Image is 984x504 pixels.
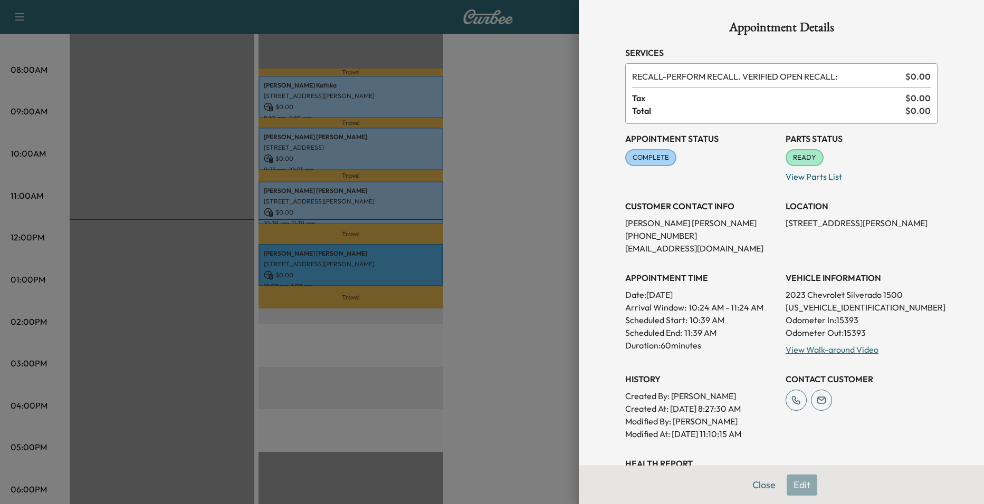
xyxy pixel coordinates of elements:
h3: CUSTOMER CONTACT INFO [625,200,777,212]
p: Odometer Out: 15393 [786,326,938,339]
p: Created By : [PERSON_NAME] [625,390,777,402]
p: Odometer In: 15393 [786,314,938,326]
h3: CONTACT CUSTOMER [786,373,938,385]
a: View Walk-around Video [786,344,878,355]
p: Scheduled Start: [625,314,687,326]
h1: Appointment Details [625,21,938,38]
h3: Parts Status [786,132,938,145]
p: [US_VEHICLE_IDENTIFICATION_NUMBER] [786,301,938,314]
span: PERFORM RECALL. VERIFIED OPEN RECALL: [632,70,901,83]
p: 11:39 AM [684,326,716,339]
h3: Health Report [625,457,938,470]
span: $ 0.00 [905,70,931,83]
h3: History [625,373,777,385]
h3: LOCATION [786,200,938,212]
p: Created At : [DATE] 8:27:30 AM [625,402,777,415]
h3: VEHICLE INFORMATION [786,272,938,284]
p: Arrival Window: [625,301,777,314]
p: 2023 Chevrolet Silverado 1500 [786,288,938,301]
p: [EMAIL_ADDRESS][DOMAIN_NAME] [625,242,777,255]
p: [STREET_ADDRESS][PERSON_NAME] [786,217,938,229]
p: 10:39 AM [690,314,724,326]
p: Scheduled End: [625,326,682,339]
button: Close [746,474,782,496]
span: Total [632,104,905,117]
p: View Parts List [786,166,938,183]
p: [PERSON_NAME] [PERSON_NAME] [625,217,777,229]
p: Date: [DATE] [625,288,777,301]
p: Modified By : [PERSON_NAME] [625,415,777,428]
h3: APPOINTMENT TIME [625,272,777,284]
span: $ 0.00 [905,92,931,104]
h3: Appointment Status [625,132,777,145]
p: Modified At : [DATE] 11:10:15 AM [625,428,777,440]
span: Tax [632,92,905,104]
p: Duration: 60 minutes [625,339,777,352]
h3: Services [625,46,938,59]
span: $ 0.00 [905,104,931,117]
span: 10:24 AM - 11:24 AM [689,301,763,314]
span: READY [787,152,823,163]
p: [PHONE_NUMBER] [625,229,777,242]
span: COMPLETE [626,152,675,163]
